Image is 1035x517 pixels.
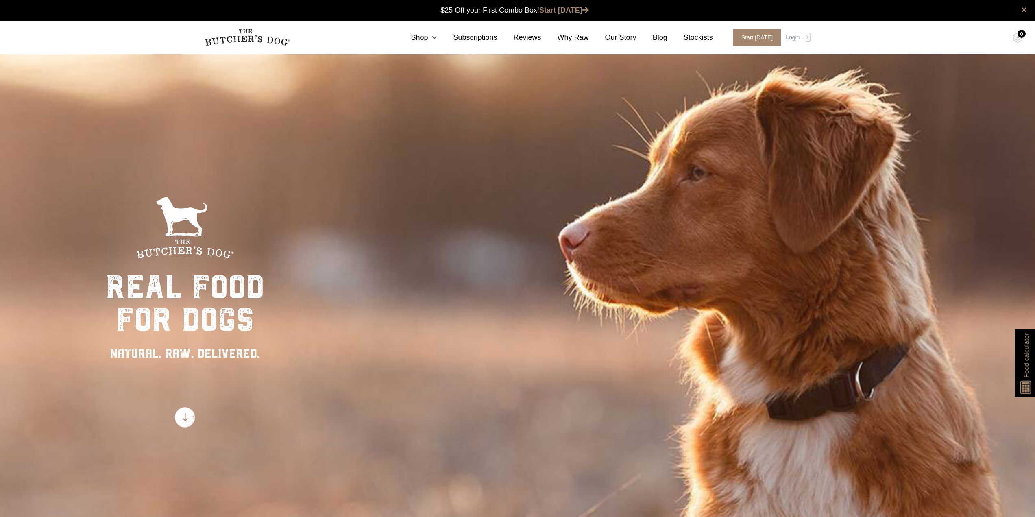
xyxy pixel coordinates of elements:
img: TBD_Cart-Empty.png [1013,33,1023,43]
div: 0 [1018,30,1026,38]
a: Start [DATE] [539,6,589,14]
span: Food calculator [1022,333,1031,377]
a: Why Raw [541,32,589,43]
a: Login [784,29,810,46]
div: NATURAL. RAW. DELIVERED. [106,344,264,362]
a: Subscriptions [437,32,497,43]
a: Shop [394,32,437,43]
a: Start [DATE] [725,29,784,46]
a: Reviews [497,32,541,43]
div: real food for dogs [106,271,264,336]
a: Stockists [667,32,713,43]
a: Our Story [589,32,636,43]
span: Start [DATE] [733,29,781,46]
a: close [1021,5,1027,15]
a: Blog [636,32,667,43]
